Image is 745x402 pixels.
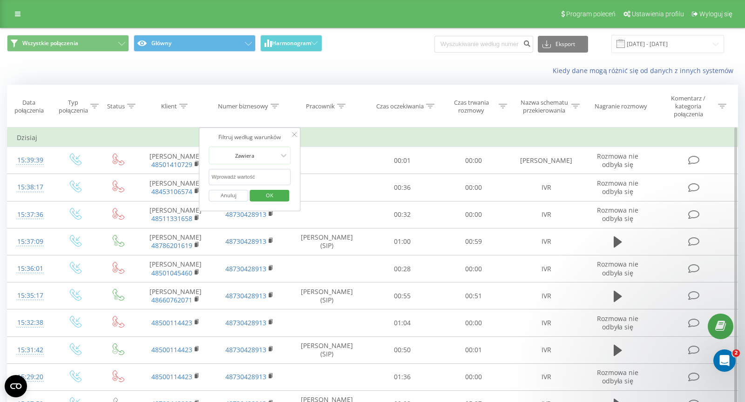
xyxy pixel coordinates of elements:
td: [PERSON_NAME] (SIP) [287,336,367,363]
div: 15:37:36 [17,206,44,224]
td: IVR [509,336,583,363]
div: Typ połączenia [59,99,88,114]
div: Nagranie rozmowy [595,102,647,110]
td: 00:36 [366,174,438,201]
td: [PERSON_NAME] (SIP) [287,282,367,309]
td: 01:36 [366,363,438,390]
a: 48730428913 [225,264,266,273]
td: 00:00 [438,174,509,201]
div: Klient [161,102,177,110]
span: Wyloguj się [699,10,732,18]
a: 48660762071 [151,295,192,304]
span: Ustawienia profilu [632,10,684,18]
td: IVR [509,309,583,336]
td: 01:04 [366,309,438,336]
div: 15:38:17 [17,178,44,196]
input: Wyszukiwanie według numeru [434,36,533,53]
button: Eksport [538,36,588,53]
span: OK [257,188,283,202]
button: Wszystkie połączenia [7,35,129,52]
td: 00:28 [366,255,438,282]
div: Czas oczekiwania [376,102,424,110]
a: 48511331658 [151,214,192,223]
td: 00:59 [438,228,509,255]
a: 48730428913 [225,372,266,381]
div: Numer biznesowy [218,102,268,110]
a: 48730428913 [225,291,266,300]
td: Dzisiaj [7,128,738,147]
td: 00:00 [438,147,509,174]
iframe: Intercom live chat [713,349,736,372]
div: 15:32:38 [17,314,44,332]
td: IVR [509,201,583,228]
div: Filtruj według warunków [209,133,291,142]
div: Nazwa schematu przekierowania [519,99,569,114]
td: 00:00 [438,363,509,390]
td: [PERSON_NAME] [138,174,212,201]
div: 15:31:42 [17,341,44,359]
td: [PERSON_NAME] [509,147,583,174]
td: 00:01 [438,336,509,363]
span: Program poleceń [566,10,616,18]
span: Rozmowa nie odbyła się [597,206,638,223]
td: 00:50 [366,336,438,363]
td: [PERSON_NAME] [138,255,212,282]
a: 48730428913 [225,237,266,246]
td: 00:00 [438,309,509,336]
div: Data połączenia [7,99,50,114]
span: Rozmowa nie odbyła się [597,368,638,385]
span: Wszystkie połączenia [22,40,78,47]
div: Pracownik [306,102,335,110]
a: Kiedy dane mogą różnić się od danych z innych systemów [553,66,738,75]
div: 15:39:39 [17,151,44,169]
div: 15:37:09 [17,233,44,251]
td: IVR [509,255,583,282]
a: 48730428913 [225,210,266,219]
a: 48500114423 [151,345,192,354]
a: 48500114423 [151,318,192,327]
td: IVR [509,282,583,309]
div: 15:29:20 [17,368,44,386]
div: Status [107,102,125,110]
a: 48730428913 [225,345,266,354]
span: Rozmowa nie odbyła się [597,260,638,277]
td: [PERSON_NAME] [138,282,212,309]
td: [PERSON_NAME] (SIP) [287,228,367,255]
td: 00:01 [366,147,438,174]
td: 00:32 [366,201,438,228]
button: OK [250,190,289,201]
td: 00:51 [438,282,509,309]
div: 15:36:01 [17,260,44,278]
span: 2 [732,349,740,357]
span: Harmonogram [272,40,311,47]
span: Rozmowa nie odbyła się [597,152,638,169]
a: 48730428913 [225,318,266,327]
span: Rozmowa nie odbyła się [597,179,638,196]
button: Open CMP widget [5,375,27,397]
div: Komentarz / kategoria połączenia [661,94,716,118]
a: 48786201619 [151,241,192,250]
button: Główny [134,35,256,52]
a: 48501045460 [151,268,192,277]
td: 00:55 [366,282,438,309]
td: [PERSON_NAME] [138,201,212,228]
td: [PERSON_NAME] [138,228,212,255]
td: 00:00 [438,255,509,282]
td: 00:00 [438,201,509,228]
input: Wprowadź wartość [209,169,291,185]
button: Anuluj [209,190,249,201]
td: 01:00 [366,228,438,255]
td: IVR [509,228,583,255]
a: 48453106574 [151,187,192,196]
td: IVR [509,174,583,201]
a: 48501410729 [151,160,192,169]
button: Harmonogram [260,35,322,52]
div: Czas trwania rozmowy [447,99,496,114]
span: Rozmowa nie odbyła się [597,314,638,331]
div: 15:35:17 [17,287,44,305]
td: [PERSON_NAME] [138,147,212,174]
td: IVR [509,363,583,390]
a: 48500114423 [151,372,192,381]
